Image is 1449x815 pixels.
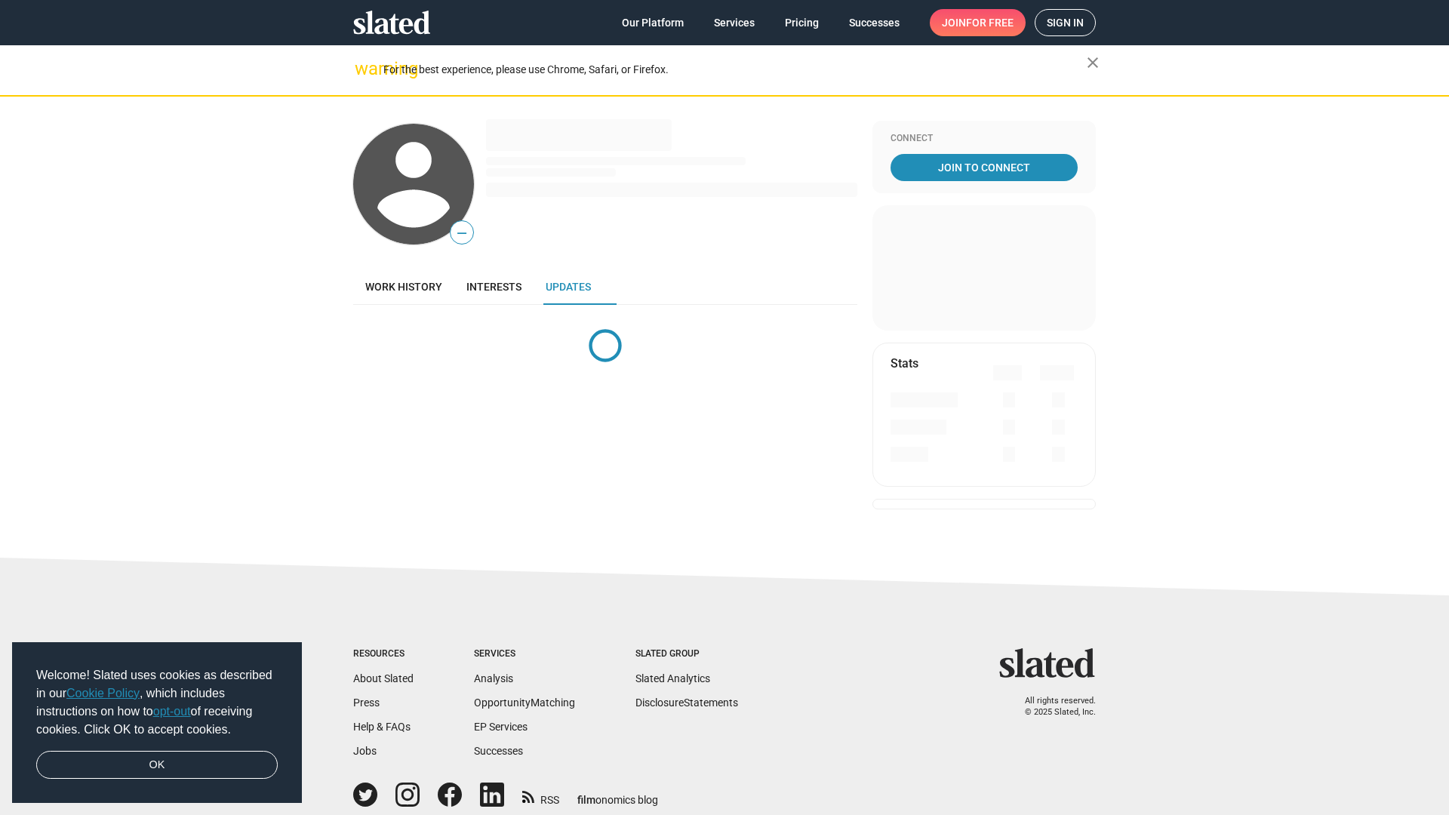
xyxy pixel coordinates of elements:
div: Connect [891,133,1078,145]
span: Join [942,9,1014,36]
a: EP Services [474,721,528,733]
span: Pricing [785,9,819,36]
a: Updates [534,269,603,305]
span: film [577,794,595,806]
a: Sign in [1035,9,1096,36]
a: Services [702,9,767,36]
span: Services [714,9,755,36]
a: Work history [353,269,454,305]
a: Successes [474,745,523,757]
div: Resources [353,648,414,660]
a: Slated Analytics [635,672,710,684]
span: Our Platform [622,9,684,36]
div: Slated Group [635,648,738,660]
div: cookieconsent [12,642,302,804]
span: Interests [466,281,521,293]
span: for free [966,9,1014,36]
a: Pricing [773,9,831,36]
span: Updates [546,281,591,293]
mat-card-title: Stats [891,355,918,371]
div: Services [474,648,575,660]
span: Work history [365,281,442,293]
a: filmonomics blog [577,781,658,807]
a: Press [353,697,380,709]
mat-icon: close [1084,54,1102,72]
span: Successes [849,9,900,36]
span: Sign in [1047,10,1084,35]
p: All rights reserved. © 2025 Slated, Inc. [1009,696,1096,718]
a: About Slated [353,672,414,684]
a: Help & FAQs [353,721,411,733]
a: RSS [522,784,559,807]
a: opt-out [153,705,191,718]
a: DisclosureStatements [635,697,738,709]
span: — [451,223,473,243]
a: Successes [837,9,912,36]
a: Jobs [353,745,377,757]
a: OpportunityMatching [474,697,575,709]
mat-icon: warning [355,60,373,78]
span: Join To Connect [894,154,1075,181]
a: Interests [454,269,534,305]
a: Join To Connect [891,154,1078,181]
div: For the best experience, please use Chrome, Safari, or Firefox. [383,60,1087,80]
a: Our Platform [610,9,696,36]
a: Cookie Policy [66,687,140,700]
a: Analysis [474,672,513,684]
a: dismiss cookie message [36,751,278,780]
a: Joinfor free [930,9,1026,36]
span: Welcome! Slated uses cookies as described in our , which includes instructions on how to of recei... [36,666,278,739]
